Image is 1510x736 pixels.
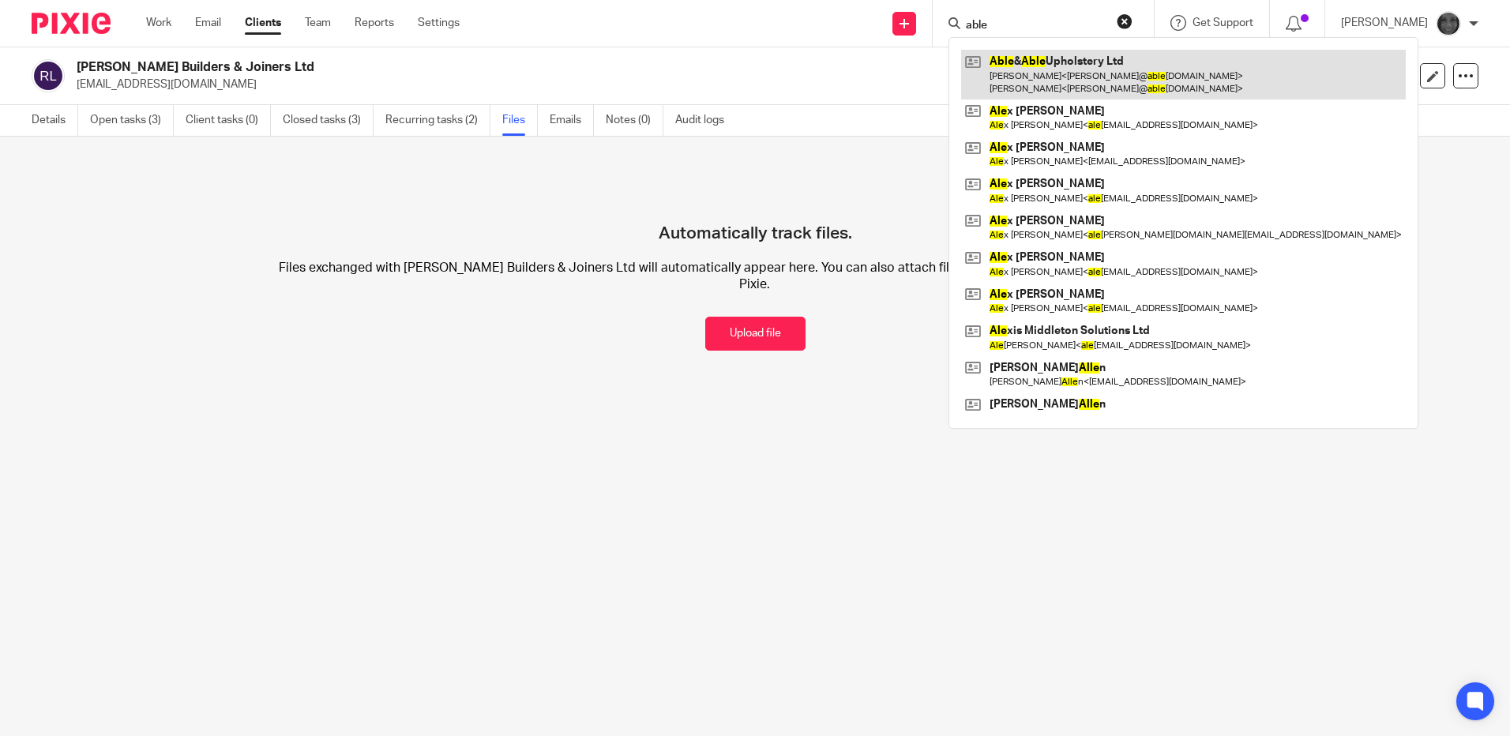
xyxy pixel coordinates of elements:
img: Snapchat-1387757528.jpg [1436,11,1461,36]
a: Work [146,15,171,31]
button: Upload file [705,317,806,351]
p: [PERSON_NAME] [1341,15,1428,31]
a: Recurring tasks (2) [385,105,490,136]
a: Reports [355,15,394,31]
h4: Automatically track files. [659,168,852,244]
img: svg%3E [32,59,65,92]
a: Client tasks (0) [186,105,271,136]
a: Closed tasks (3) [283,105,374,136]
p: [EMAIL_ADDRESS][DOMAIN_NAME] [77,77,1264,92]
a: Audit logs [675,105,736,136]
h2: [PERSON_NAME] Builders & Joiners Ltd [77,59,1026,76]
a: Email [195,15,221,31]
a: Clients [245,15,281,31]
a: Open tasks (3) [90,105,174,136]
a: Emails [550,105,594,136]
img: Pixie [32,13,111,34]
a: Files [502,105,538,136]
a: Settings [418,15,460,31]
a: Details [32,105,78,136]
button: Clear [1117,13,1132,29]
span: Get Support [1193,17,1253,28]
a: Notes (0) [606,105,663,136]
p: Files exchanged with [PERSON_NAME] Builders & Joiners Ltd will automatically appear here. You can... [272,260,1237,294]
a: Team [305,15,331,31]
input: Search [964,19,1106,33]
